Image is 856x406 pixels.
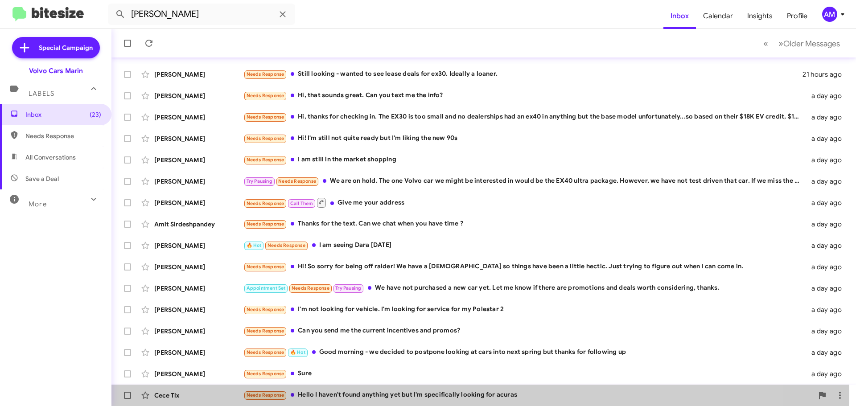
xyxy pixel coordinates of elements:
[247,349,284,355] span: Needs Response
[663,3,696,29] a: Inbox
[243,369,806,379] div: Sure
[806,284,849,293] div: a day ago
[247,264,284,270] span: Needs Response
[806,327,849,336] div: a day ago
[154,348,243,357] div: [PERSON_NAME]
[247,307,284,312] span: Needs Response
[243,326,806,336] div: Can you send me the current incentives and promos?
[243,304,806,315] div: I'm not looking for vehicle. I'm looking for service for my Polestar 2
[290,349,305,355] span: 🔥 Hot
[247,201,284,206] span: Needs Response
[778,38,783,49] span: »
[243,112,806,122] div: Hi, thanks for checking in. The EX30 is too small and no dealerships had an ex40 in anything but ...
[243,69,802,79] div: Still looking - wanted to see lease deals for ex30. Ideally a loaner.
[243,197,806,208] div: Give me your address
[243,240,806,250] div: I am seeing Dara [DATE]
[25,131,101,140] span: Needs Response
[740,3,780,29] a: Insights
[247,157,284,163] span: Needs Response
[154,113,243,122] div: [PERSON_NAME]
[290,201,313,206] span: Call Them
[243,390,813,400] div: Hello I haven't found anything yet but I'm specifically looking for acuras
[154,177,243,186] div: [PERSON_NAME]
[802,70,849,79] div: 21 hours ago
[154,220,243,229] div: Amit Sirdeshpandey
[247,285,286,291] span: Appointment Set
[247,71,284,77] span: Needs Response
[154,262,243,271] div: [PERSON_NAME]
[247,221,284,227] span: Needs Response
[25,153,76,162] span: All Conversations
[154,198,243,207] div: [PERSON_NAME]
[806,177,849,186] div: a day ago
[806,305,849,314] div: a day ago
[29,90,54,98] span: Labels
[247,242,262,248] span: 🔥 Hot
[154,391,243,400] div: Cece Tlx
[806,348,849,357] div: a day ago
[108,4,295,25] input: Search
[278,178,316,184] span: Needs Response
[696,3,740,29] a: Calendar
[806,262,849,271] div: a day ago
[247,114,284,120] span: Needs Response
[806,369,849,378] div: a day ago
[154,305,243,314] div: [PERSON_NAME]
[780,3,815,29] a: Profile
[39,43,93,52] span: Special Campaign
[822,7,837,22] div: AM
[247,93,284,98] span: Needs Response
[243,262,806,272] div: Hi! So sorry for being off raider! We have a [DEMOGRAPHIC_DATA] so things have been a little hect...
[806,156,849,164] div: a day ago
[243,219,806,229] div: Thanks for the text. Can we chat when you have time ?
[154,369,243,378] div: [PERSON_NAME]
[247,392,284,398] span: Needs Response
[267,242,305,248] span: Needs Response
[243,176,806,186] div: We are on hold. The one Volvo car we might be interested in would be the EX40 ultra package. Howe...
[806,91,849,100] div: a day ago
[25,174,59,183] span: Save a Deal
[25,110,101,119] span: Inbox
[243,155,806,165] div: I am still in the market shopping
[154,134,243,143] div: [PERSON_NAME]
[154,327,243,336] div: [PERSON_NAME]
[806,134,849,143] div: a day ago
[154,241,243,250] div: [PERSON_NAME]
[806,241,849,250] div: a day ago
[154,70,243,79] div: [PERSON_NAME]
[773,34,845,53] button: Next
[763,38,768,49] span: «
[12,37,100,58] a: Special Campaign
[758,34,774,53] button: Previous
[154,284,243,293] div: [PERSON_NAME]
[29,200,47,208] span: More
[815,7,846,22] button: AM
[154,156,243,164] div: [PERSON_NAME]
[243,283,806,293] div: We have not purchased a new car yet. Let me know if there are promotions and deals worth consider...
[154,91,243,100] div: [PERSON_NAME]
[758,34,845,53] nav: Page navigation example
[243,133,806,144] div: Hi! I'm still not quite ready but I'm liking the new 90s
[90,110,101,119] span: (23)
[247,135,284,141] span: Needs Response
[29,66,83,75] div: Volvo Cars Marin
[783,39,840,49] span: Older Messages
[247,178,272,184] span: Try Pausing
[243,347,806,357] div: Good morning - we decided to postpone looking at cars into next spring but thanks for following up
[247,328,284,334] span: Needs Response
[247,371,284,377] span: Needs Response
[806,113,849,122] div: a day ago
[292,285,329,291] span: Needs Response
[243,90,806,101] div: Hi, that sounds great. Can you text me the info?
[806,220,849,229] div: a day ago
[335,285,361,291] span: Try Pausing
[806,198,849,207] div: a day ago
